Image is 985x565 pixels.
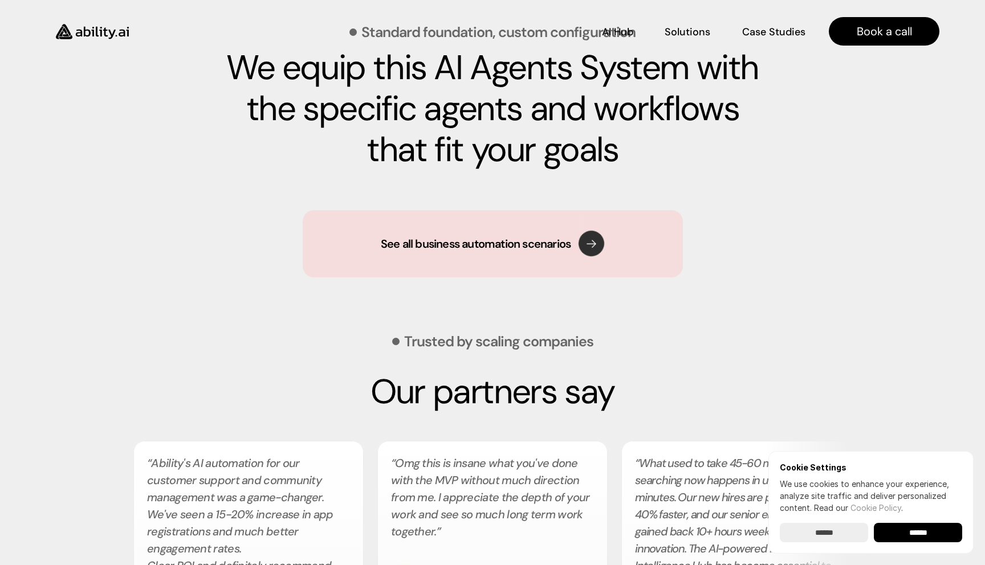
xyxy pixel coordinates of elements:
p: Solutions [665,25,710,39]
a: Case Studies [742,22,806,42]
span: “ [635,456,639,470]
p: Case Studies [742,25,805,39]
a: AI Hub [602,22,633,42]
a: See all business automation scenarios [303,210,683,277]
a: Solutions [665,22,710,42]
nav: Main navigation [145,17,939,46]
p: Our partners say [116,371,869,412]
h6: Cookie Settings [780,462,962,472]
p: AI Hub [602,25,633,39]
h2: “Omg this is insane what you've done with the MVP without much direction from me. I appreciate th... [391,455,594,540]
a: Book a call [829,17,939,46]
p: We use cookies to enhance your experience, analyze site traffic and deliver personalized content. [780,478,962,514]
p: Trusted by scaling companies [404,334,593,349]
p: Book a call [857,23,912,39]
a: Cookie Policy [850,503,901,513]
strong: We equip this AI Agents System with the specific agents and workflows that fit your goals [226,45,767,172]
span: Read our . [814,503,903,513]
p: See all business automation scenarios [381,236,571,252]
